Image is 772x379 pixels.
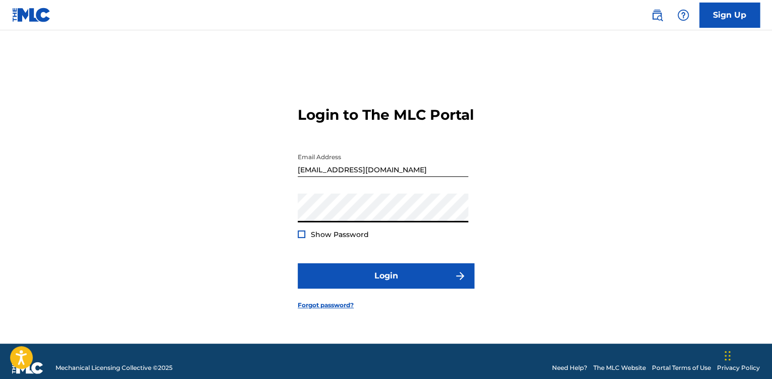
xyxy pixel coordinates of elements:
img: f7272a7cc735f4ea7f67.svg [454,270,466,282]
iframe: Chat Widget [722,330,772,379]
span: Mechanical Licensing Collective © 2025 [56,363,173,372]
img: help [677,9,689,21]
a: Need Help? [552,363,587,372]
a: Privacy Policy [717,363,760,372]
div: Help [673,5,693,25]
a: Portal Terms of Use [652,363,711,372]
a: Public Search [647,5,667,25]
img: MLC Logo [12,8,51,22]
img: logo [12,362,43,374]
a: Sign Up [699,3,760,28]
button: Login [298,263,474,289]
span: Show Password [311,230,369,239]
h3: Login to The MLC Portal [298,106,474,124]
a: Forgot password? [298,301,354,310]
a: The MLC Website [593,363,646,372]
img: search [651,9,663,21]
div: Drag [725,341,731,371]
